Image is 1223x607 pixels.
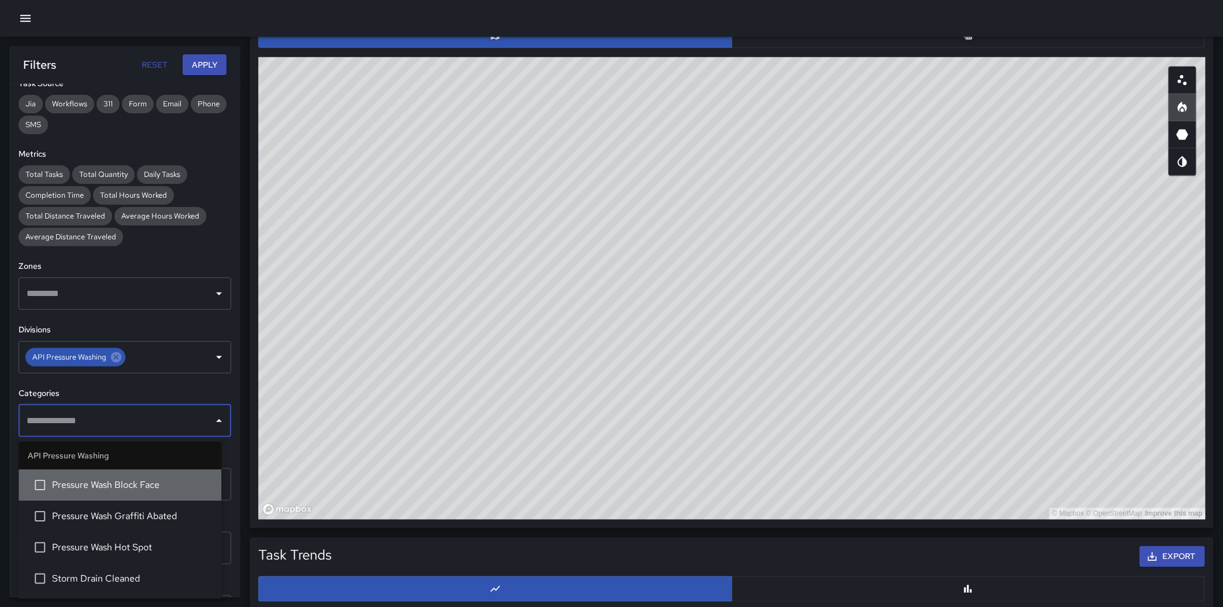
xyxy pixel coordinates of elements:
h6: Task Source [18,77,231,90]
h5: Task Trends [258,546,332,565]
div: SMS [18,116,48,134]
span: Total Hours Worked [93,190,174,201]
h6: Categories [18,387,231,400]
h6: Zones [18,260,231,273]
button: Close [211,413,227,429]
svg: Line Chart [490,583,501,595]
div: Email [156,95,188,113]
span: Jia [18,98,43,110]
span: Phone [191,98,227,110]
div: Total Quantity [72,165,135,184]
button: Apply [183,54,227,76]
div: Total Hours Worked [93,186,174,205]
span: Average Hours Worked [114,210,206,222]
span: Average Distance Traveled [18,231,123,243]
span: Total Tasks [18,169,70,180]
div: Completion Time [18,186,91,205]
svg: 3D Heatmap [1176,128,1189,142]
svg: Map Style [1176,155,1189,169]
div: API Pressure Washing [25,348,125,367]
span: Total Distance Traveled [18,210,112,222]
button: Heatmap [1169,94,1196,121]
h6: Filters [23,55,56,74]
button: Line Chart [258,576,732,602]
span: Pressure Wash Block Face [52,478,212,492]
li: API Pressure Washing [18,442,221,469]
div: Form [122,95,154,113]
button: Reset [136,54,173,76]
h6: Divisions [18,324,231,336]
span: Completion Time [18,190,91,201]
span: SMS [18,119,48,131]
svg: Bar Chart [962,583,974,595]
div: 311 [97,95,120,113]
button: Open [211,349,227,365]
span: Daily Tasks [137,169,187,180]
button: Open [211,286,227,302]
span: API Pressure Washing [25,351,113,363]
span: Workflows [45,98,94,110]
span: 311 [97,98,120,110]
span: Email [156,98,188,110]
div: Workflows [45,95,94,113]
span: Pressure Wash Hot Spot [52,541,212,554]
div: Total Tasks [18,165,70,184]
svg: Heatmap [1176,101,1189,114]
button: Scatterplot [1169,66,1196,94]
svg: Scatterplot [1176,73,1189,87]
h6: Metrics [18,148,231,161]
span: Form [122,98,154,110]
span: Storm Drain Cleaned [52,572,212,586]
div: Total Distance Traveled [18,207,112,225]
button: Bar Chart [732,576,1206,602]
button: Map Style [1169,148,1196,176]
div: Jia [18,95,43,113]
span: Pressure Wash Graffiti Abated [52,509,212,523]
div: Average Hours Worked [114,207,206,225]
span: Total Quantity [72,169,135,180]
button: Export [1140,546,1205,568]
button: 3D Heatmap [1169,121,1196,149]
div: Daily Tasks [137,165,187,184]
div: Phone [191,95,227,113]
div: Average Distance Traveled [18,228,123,246]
